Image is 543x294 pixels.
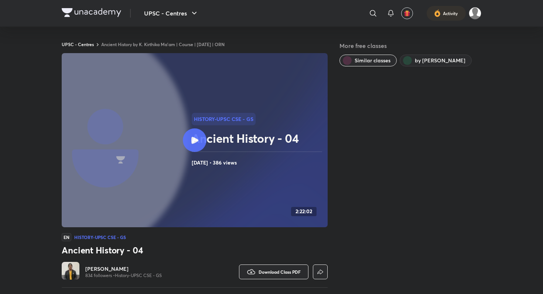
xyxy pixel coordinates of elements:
img: Avatar [62,262,79,280]
a: [PERSON_NAME] [85,265,162,273]
a: Avatar [62,262,79,281]
h4: 2:22:02 [296,208,312,215]
button: avatar [401,7,413,19]
h4: [DATE] • 386 views [192,158,325,167]
img: Akshat Sharma [469,7,481,20]
button: Download Class PDF [239,264,308,279]
a: UPSC - Centres [62,41,94,47]
button: UPSC - Centres [140,6,203,21]
img: activity [434,9,441,18]
img: Company Logo [62,8,121,17]
span: Download Class PDF [259,269,301,275]
span: Similar classes [355,57,390,64]
p: 834 followers • History-UPSC CSE - GS [85,273,162,279]
span: by K Kirthika [415,57,465,64]
h2: Ancient History - 04 [192,131,325,146]
a: Company Logo [62,8,121,19]
a: Ancient History by K. Kirthika Ma'am | Course | [DATE] | ORN [101,41,225,47]
h5: More free classes [339,41,481,50]
span: EN [62,233,71,241]
img: avatar [404,10,410,17]
h4: History-UPSC CSE - GS [74,235,126,239]
h3: Ancient History - 04 [62,244,328,256]
button: by K Kirthika [400,55,472,66]
button: Similar classes [339,55,397,66]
